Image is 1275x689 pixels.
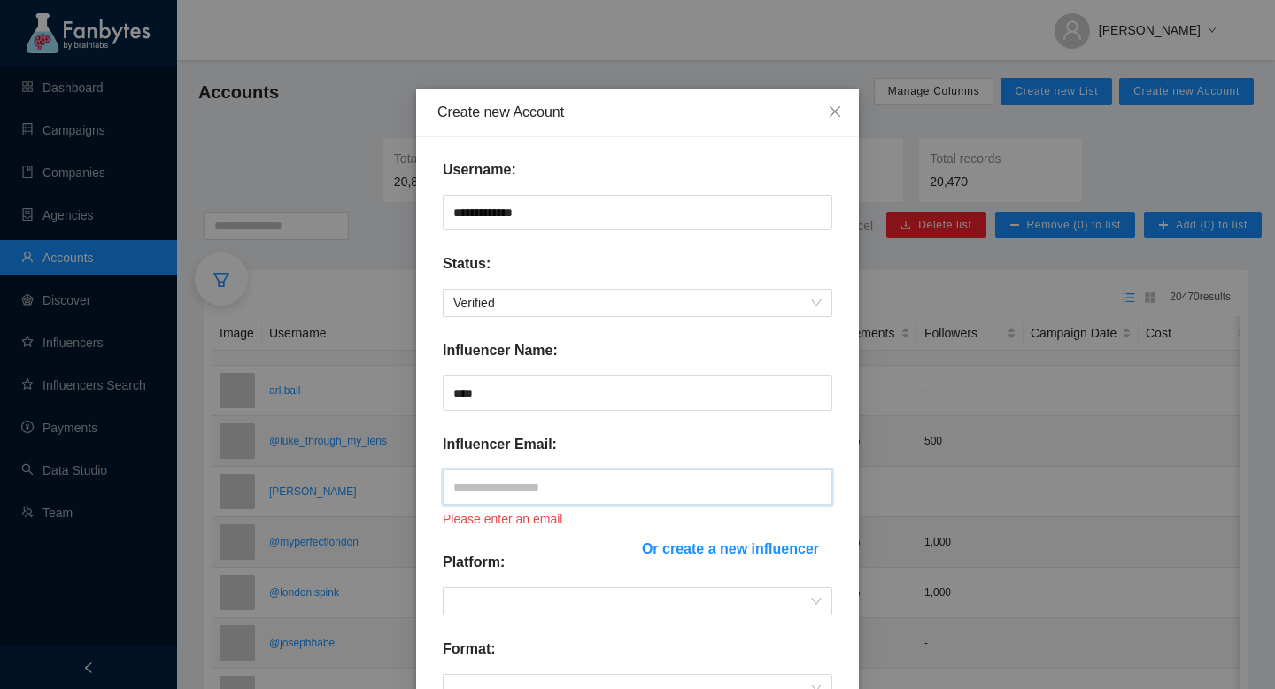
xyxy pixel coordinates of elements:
[453,290,822,316] span: Verified
[443,552,505,573] p: Platform:
[828,105,842,119] span: close
[443,253,491,275] p: Status:
[443,340,558,361] p: Influencer Name:
[443,434,557,455] p: Influencer Email:
[642,538,819,560] span: Or create a new influencer
[443,639,496,660] p: Format:
[437,103,838,122] div: Create new Account
[443,159,516,181] p: Username:
[443,509,832,529] p: Please enter an email
[811,89,859,136] button: Close
[629,534,832,562] button: Or create a new influencer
